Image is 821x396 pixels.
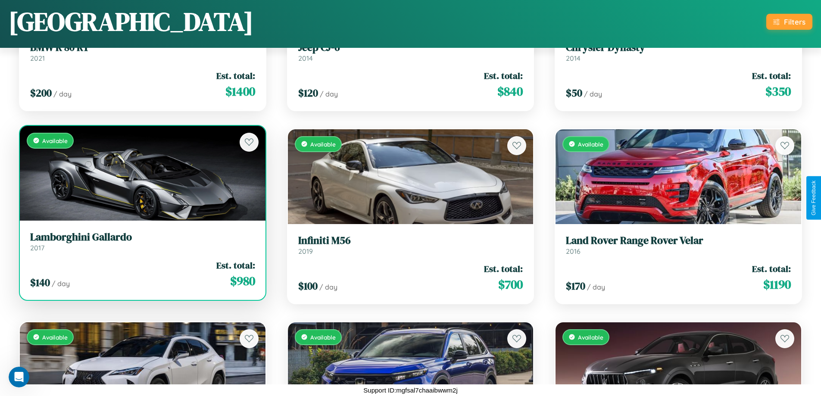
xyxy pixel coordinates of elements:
h3: Chrysler Dynasty [566,41,791,54]
span: $ 1190 [763,276,791,293]
span: Est. total: [216,259,255,271]
span: 2016 [566,247,581,256]
span: Est. total: [216,69,255,82]
a: Jeep CJ-62014 [298,41,523,62]
a: Lamborghini Gallardo2017 [30,231,255,252]
span: Available [578,334,603,341]
span: Available [310,140,336,148]
span: / day [584,90,602,98]
h3: BMW R 80 RT [30,41,255,54]
span: $ 100 [298,279,318,293]
span: 2017 [30,243,44,252]
a: Land Rover Range Rover Velar2016 [566,234,791,256]
a: Chrysler Dynasty2014 [566,41,791,62]
h3: Infiniti M56 [298,234,523,247]
span: $ 700 [498,276,523,293]
span: / day [320,90,338,98]
span: $ 50 [566,86,582,100]
span: $ 200 [30,86,52,100]
span: / day [319,283,337,291]
span: 2014 [566,54,581,62]
span: Available [42,137,68,144]
a: BMW R 80 RT2021 [30,41,255,62]
h3: Lamborghini Gallardo [30,231,255,243]
span: 2021 [30,54,45,62]
span: $ 120 [298,86,318,100]
a: Infiniti M562019 [298,234,523,256]
p: Support ID: mgfsal7chaaibwwm2j [363,384,457,396]
div: Filters [784,17,805,26]
iframe: Intercom live chat [9,367,29,387]
h3: Jeep CJ-6 [298,41,523,54]
span: Est. total: [484,262,523,275]
span: Available [42,334,68,341]
span: Available [310,334,336,341]
h3: Land Rover Range Rover Velar [566,234,791,247]
span: $ 140 [30,275,50,290]
span: / day [52,279,70,288]
span: $ 840 [497,83,523,100]
span: Available [578,140,603,148]
div: Give Feedback [811,181,817,215]
span: $ 980 [230,272,255,290]
span: Est. total: [484,69,523,82]
button: Filters [766,14,812,30]
span: 2014 [298,54,313,62]
span: / day [53,90,72,98]
h1: [GEOGRAPHIC_DATA] [9,4,253,39]
span: Est. total: [752,69,791,82]
span: $ 170 [566,279,585,293]
span: 2019 [298,247,313,256]
span: $ 350 [765,83,791,100]
span: / day [587,283,605,291]
span: Est. total: [752,262,791,275]
span: $ 1400 [225,83,255,100]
